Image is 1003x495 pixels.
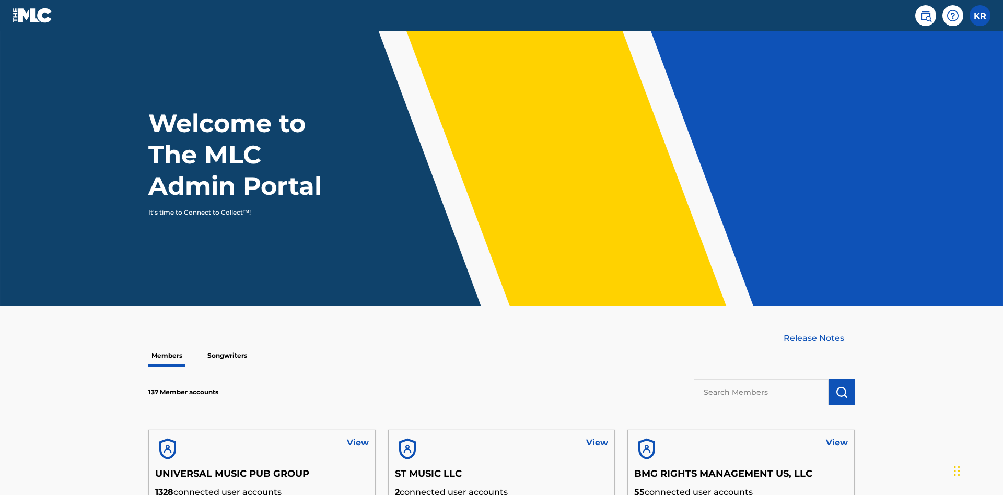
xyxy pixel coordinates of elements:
h5: UNIVERSAL MUSIC PUB GROUP [155,468,369,486]
h5: BMG RIGHTS MANAGEMENT US, LLC [634,468,848,486]
img: search [919,9,932,22]
a: View [586,437,608,449]
img: help [947,9,959,22]
p: Songwriters [204,345,250,367]
img: account [155,437,180,462]
a: View [347,437,369,449]
h5: ST MUSIC LLC [395,468,609,486]
img: MLC Logo [13,8,53,23]
div: User Menu [970,5,990,26]
iframe: Chat Widget [951,445,1003,495]
img: account [395,437,420,462]
p: It's time to Connect to Collect™! [148,208,330,217]
p: Members [148,345,185,367]
div: Drag [954,455,960,487]
a: Release Notes [784,332,855,345]
h1: Welcome to The MLC Admin Portal [148,108,344,202]
p: 137 Member accounts [148,387,218,397]
a: View [826,437,848,449]
img: account [634,437,659,462]
div: Help [942,5,963,26]
a: Public Search [915,5,936,26]
input: Search Members [694,379,829,405]
img: Search Works [835,386,848,398]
